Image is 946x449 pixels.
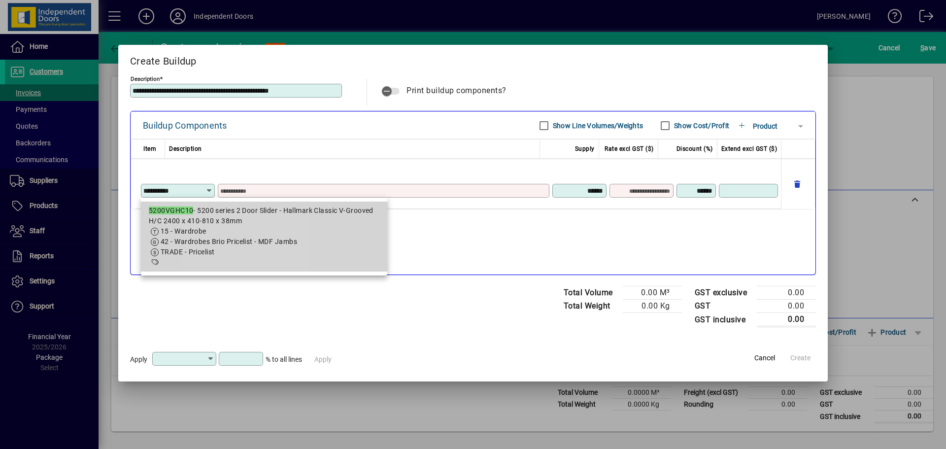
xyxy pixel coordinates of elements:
[551,121,643,131] label: Show Line Volumes/Weights
[559,300,623,313] td: Total Weight
[623,286,682,300] td: 0.00 M³
[143,118,227,134] div: Buildup Components
[721,143,777,155] span: Extend excl GST ($)
[559,286,623,300] td: Total Volume
[690,313,757,327] td: GST inclusive
[790,353,811,363] span: Create
[690,286,757,300] td: GST exclusive
[130,355,147,363] span: Apply
[161,227,206,235] span: 15 - Wardrobe
[141,202,387,272] mat-option: 5200VGHC10 - 5200 series 2 Door Slider - Hallmark Classic V-Grooved H/C 2400 x 410-810 x 38mm
[784,349,816,367] button: Create
[149,207,193,214] em: 5200VGHC10
[672,121,729,131] label: Show Cost/Profit
[757,313,816,327] td: 0.00
[161,238,297,245] span: 42 - Wardrobes Brio Pricelist - MDF Jambs
[749,349,780,367] button: Cancel
[118,45,828,73] h2: Create Buildup
[754,353,775,363] span: Cancel
[605,143,654,155] span: Rate excl GST ($)
[757,300,816,313] td: 0.00
[676,143,713,155] span: Discount (%)
[406,86,507,95] span: Print buildup components?
[623,300,682,313] td: 0.00 Kg
[690,300,757,313] td: GST
[131,75,160,82] mat-label: Description
[149,206,379,226] div: - 5200 series 2 Door Slider - Hallmark Classic V-Grooved H/C 2400 x 410-810 x 38mm
[266,355,302,363] span: % to all lines
[757,286,816,300] td: 0.00
[143,143,156,155] span: Item
[161,248,214,256] span: TRADE - Pricelist
[169,143,202,155] span: Description
[575,143,595,155] span: Supply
